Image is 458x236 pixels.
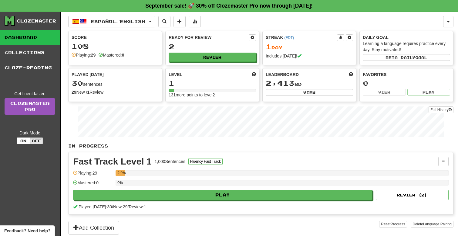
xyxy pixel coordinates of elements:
[363,79,450,87] div: 0
[4,228,50,234] span: Open feedback widget
[423,222,452,226] span: Language Pairing
[376,190,449,200] button: Review (2)
[158,16,170,27] button: Search sentences
[68,16,155,27] button: Español/English
[72,79,159,87] div: sentences
[252,71,256,78] span: Score more points to level up
[363,89,406,95] button: View
[363,54,450,61] button: Seta dailygoal
[266,79,295,87] span: 2,413
[363,40,450,53] div: Learning a language requires practice every day. Stay motivated!
[284,36,294,40] a: (EDT)
[73,180,113,190] div: Mastered: 0
[117,170,125,176] div: 2.9%
[30,137,43,144] button: Off
[73,170,113,180] div: Playing: 29
[5,91,55,97] div: Get fluent faster.
[128,204,129,209] span: /
[188,158,223,165] button: Fluency Fast Track
[173,16,186,27] button: Add sentence to collection
[72,34,159,40] div: Score
[266,42,271,51] span: 1
[73,190,372,200] button: Play
[17,137,30,144] button: On
[155,158,185,165] div: 1,000 Sentences
[99,52,124,58] div: Mastered:
[169,92,256,98] div: 131 more points to level 2
[73,157,152,166] div: Fast Track Level 1
[395,55,415,60] span: a daily
[429,106,453,113] button: Full History
[169,43,256,50] div: 2
[113,204,127,209] span: New: 29
[266,89,353,96] button: View
[72,89,159,95] div: New / Review
[91,53,96,57] strong: 29
[349,71,353,78] span: This week in points, UTC
[266,79,353,87] div: rd
[17,18,56,24] div: Clozemaster
[169,79,256,87] div: 1
[266,53,353,59] div: Includes [DATE]!
[72,52,96,58] div: Playing:
[5,130,55,136] div: Dark Mode
[72,71,104,78] span: Played [DATE]
[266,34,337,40] div: Streak
[407,89,450,95] button: Play
[68,143,453,149] p: In Progress
[122,53,124,57] strong: 0
[169,34,249,40] div: Ready for Review
[363,71,450,78] div: Favorites
[391,222,405,226] span: Progress
[169,53,256,62] button: Review
[72,90,76,95] strong: 29
[379,221,407,227] button: ResetProgress
[169,71,182,78] span: Level
[189,16,201,27] button: More stats
[72,79,83,87] span: 30
[72,42,159,50] div: 108
[145,3,313,9] strong: September sale! 🚀 30% off Clozemaster Pro now through [DATE]!
[112,204,113,209] span: /
[87,90,89,95] strong: 1
[79,204,112,209] span: Played [DATE]: 30
[363,34,450,40] div: Daily Goal
[411,221,453,227] button: DeleteLanguage Pairing
[91,19,145,24] span: Español / English
[266,43,353,51] div: Day
[5,98,55,115] a: ClozemasterPro
[68,221,119,235] button: Add Collection
[266,71,299,78] span: Leaderboard
[129,204,146,209] span: Review: 1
